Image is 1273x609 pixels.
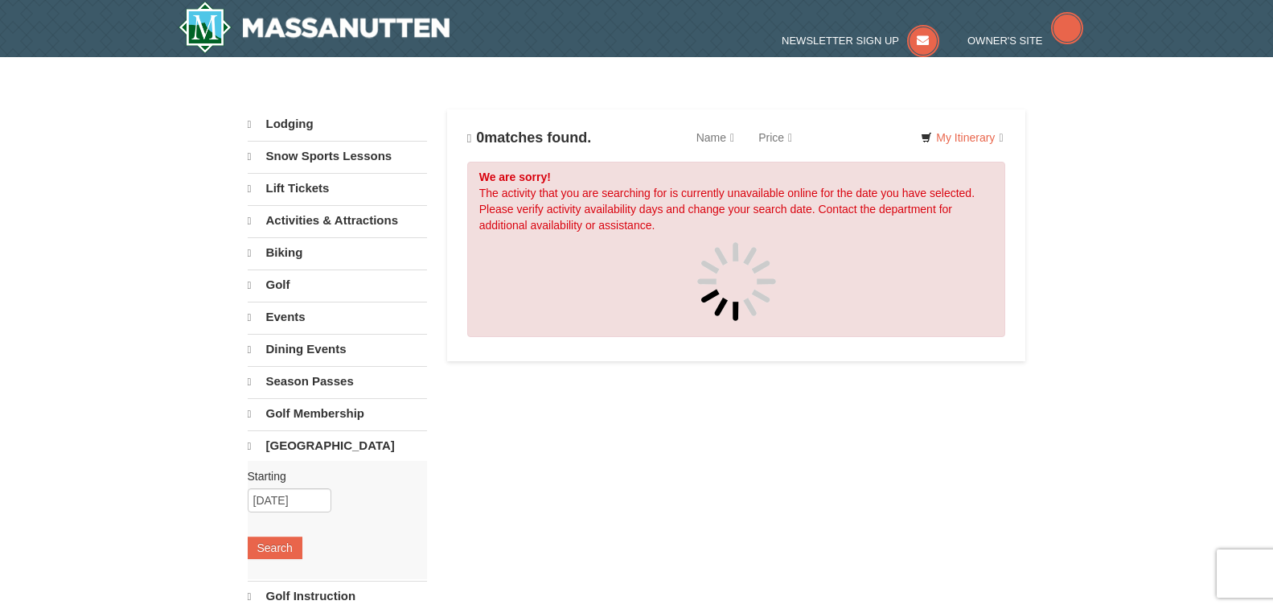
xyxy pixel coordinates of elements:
a: Golf Membership [248,398,427,429]
a: Massanutten Resort [179,2,450,53]
a: [GEOGRAPHIC_DATA] [248,430,427,461]
a: Season Passes [248,366,427,397]
strong: We are sorry! [479,171,551,183]
a: Name [684,121,746,154]
a: Lift Tickets [248,173,427,204]
a: Activities & Attractions [248,205,427,236]
span: 0 [476,130,484,146]
img: spinner.gif [696,241,777,322]
a: Owner's Site [967,35,1083,47]
div: The activity that you are searching for is currently unavailable online for the date you have sel... [467,162,1006,337]
a: Biking [248,237,427,268]
a: Events [248,302,427,332]
a: Lodging [248,109,427,139]
a: Dining Events [248,334,427,364]
a: Newsletter Sign Up [782,35,939,47]
a: My Itinerary [910,126,1013,150]
span: Newsletter Sign Up [782,35,899,47]
a: Snow Sports Lessons [248,141,427,171]
label: Starting [248,468,415,484]
h4: matches found. [467,130,592,146]
a: Price [746,121,804,154]
span: Owner's Site [967,35,1043,47]
img: Massanutten Resort Logo [179,2,450,53]
button: Search [248,537,302,559]
a: Golf [248,270,427,300]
